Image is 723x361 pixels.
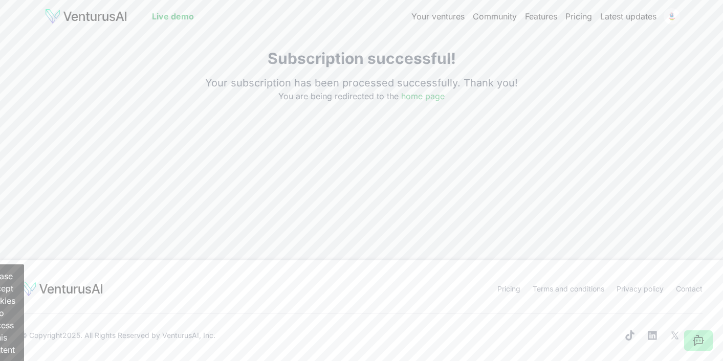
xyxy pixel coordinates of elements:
[473,10,517,22] a: Community
[525,10,557,22] a: Features
[20,281,103,297] img: logo
[497,284,520,293] a: Pricing
[205,76,518,90] p: Your subscription has been processed successfully. Thank you!
[600,10,656,22] a: Latest updates
[411,10,465,22] a: Your ventures
[676,284,703,293] a: Contact
[20,330,215,341] span: © Copyright 2025 . All Rights Reserved by .
[45,8,127,25] img: logo
[617,284,664,293] a: Privacy policy
[565,10,592,22] a: Pricing
[664,8,680,25] img: ACg8ocIxQWDh478a_LcjXfe8U8uxyMGtlbGjZef4qUE79GtdBQZCCrCUJw=s96-c
[401,91,445,101] a: home page
[533,284,604,293] a: Terms and conditions
[205,49,518,67] h1: Subscription successful!
[162,331,213,340] a: VenturusAI, Inc
[152,10,194,22] a: Live demo
[278,91,445,101] span: You are being redirected to the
